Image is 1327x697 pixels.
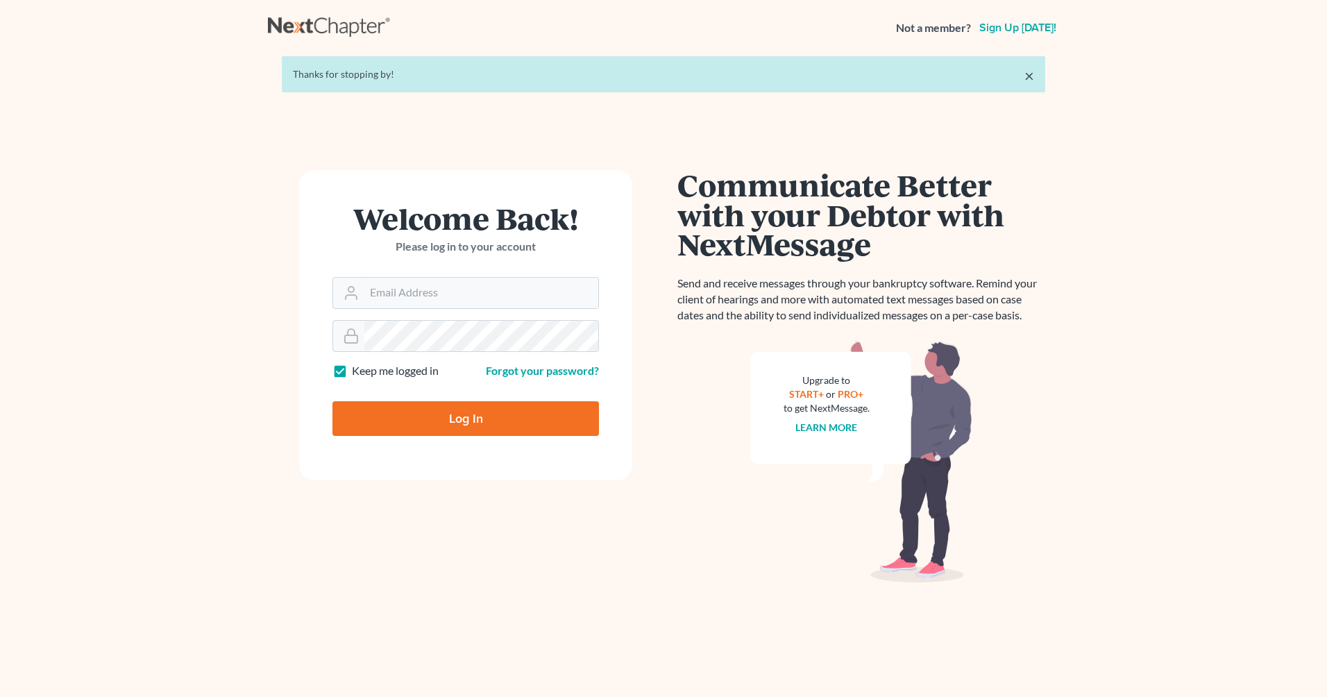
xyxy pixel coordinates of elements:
a: START+ [790,388,825,400]
a: Forgot your password? [486,364,599,377]
span: or [827,388,836,400]
a: PRO+ [838,388,864,400]
strong: Not a member? [896,20,971,36]
div: to get NextMessage. [784,401,870,415]
p: Send and receive messages through your bankruptcy software. Remind your client of hearings and mo... [677,276,1045,324]
div: Upgrade to [784,373,870,387]
img: nextmessage_bg-59042aed3d76b12b5cd301f8e5b87938c9018125f34e5fa2b7a6b67550977c72.svg [750,340,972,583]
input: Log In [332,401,599,436]
p: Please log in to your account [332,239,599,255]
div: Thanks for stopping by! [293,67,1034,81]
a: Sign up [DATE]! [977,22,1059,33]
a: × [1024,67,1034,84]
label: Keep me logged in [352,363,439,379]
input: Email Address [364,278,598,308]
h1: Welcome Back! [332,203,599,233]
a: Learn more [796,421,858,433]
h1: Communicate Better with your Debtor with NextMessage [677,170,1045,259]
